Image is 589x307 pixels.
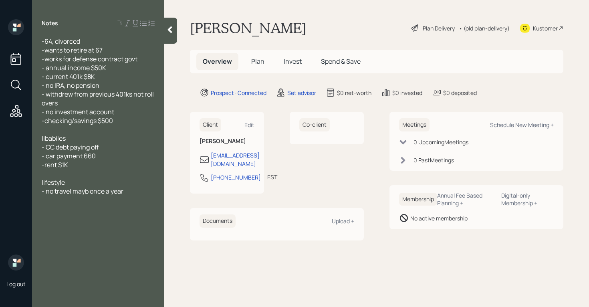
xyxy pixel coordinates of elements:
span: lifestyle [42,178,65,187]
span: - annual income $50K [42,63,106,72]
span: - current 401k $8K [42,72,95,81]
span: Spend & Save [321,57,361,66]
div: Set advisor [287,89,316,97]
span: - no IRA, no pension [42,81,99,90]
span: - withdrew from previous 401ks not roll overs [42,90,155,107]
h6: Meetings [399,118,430,131]
div: Log out [6,280,26,288]
span: - car payment 660 [42,151,96,160]
img: retirable_logo.png [8,254,24,271]
h1: [PERSON_NAME] [190,19,307,37]
label: Notes [42,19,58,27]
span: - no travel mayb once a year [42,187,123,196]
div: [EMAIL_ADDRESS][DOMAIN_NAME] [211,151,260,168]
h6: [PERSON_NAME] [200,138,254,145]
div: No active membership [410,214,468,222]
div: Upload + [332,217,354,225]
div: Digital-only Membership + [501,192,554,207]
span: -rent $1K [42,160,68,169]
h6: Client [200,118,221,131]
span: -checking/savings $500 [42,116,113,125]
div: Schedule New Meeting + [490,121,554,129]
h6: Documents [200,214,236,228]
div: Edit [244,121,254,129]
span: -64, divorced [42,37,80,46]
span: Overview [203,57,232,66]
span: -works for defense contract govt [42,55,137,63]
span: - no investment account [42,107,114,116]
div: $0 invested [392,89,422,97]
span: Plan [251,57,264,66]
h6: Membership [399,193,437,206]
div: [PHONE_NUMBER] [211,173,261,182]
span: - CC debt paying off [42,143,99,151]
span: libabiles [42,134,66,143]
span: -wants to retire at 67 [42,46,103,55]
span: Invest [284,57,302,66]
div: Plan Delivery [423,24,455,32]
div: • (old plan-delivery) [459,24,510,32]
h6: Co-client [299,118,330,131]
div: 0 Upcoming Meeting s [414,138,468,146]
div: Annual Fee Based Planning + [437,192,495,207]
div: 0 Past Meeting s [414,156,454,164]
div: $0 net-worth [337,89,371,97]
div: Prospect · Connected [211,89,266,97]
div: $0 deposited [443,89,477,97]
div: Kustomer [533,24,558,32]
div: EST [267,173,277,181]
